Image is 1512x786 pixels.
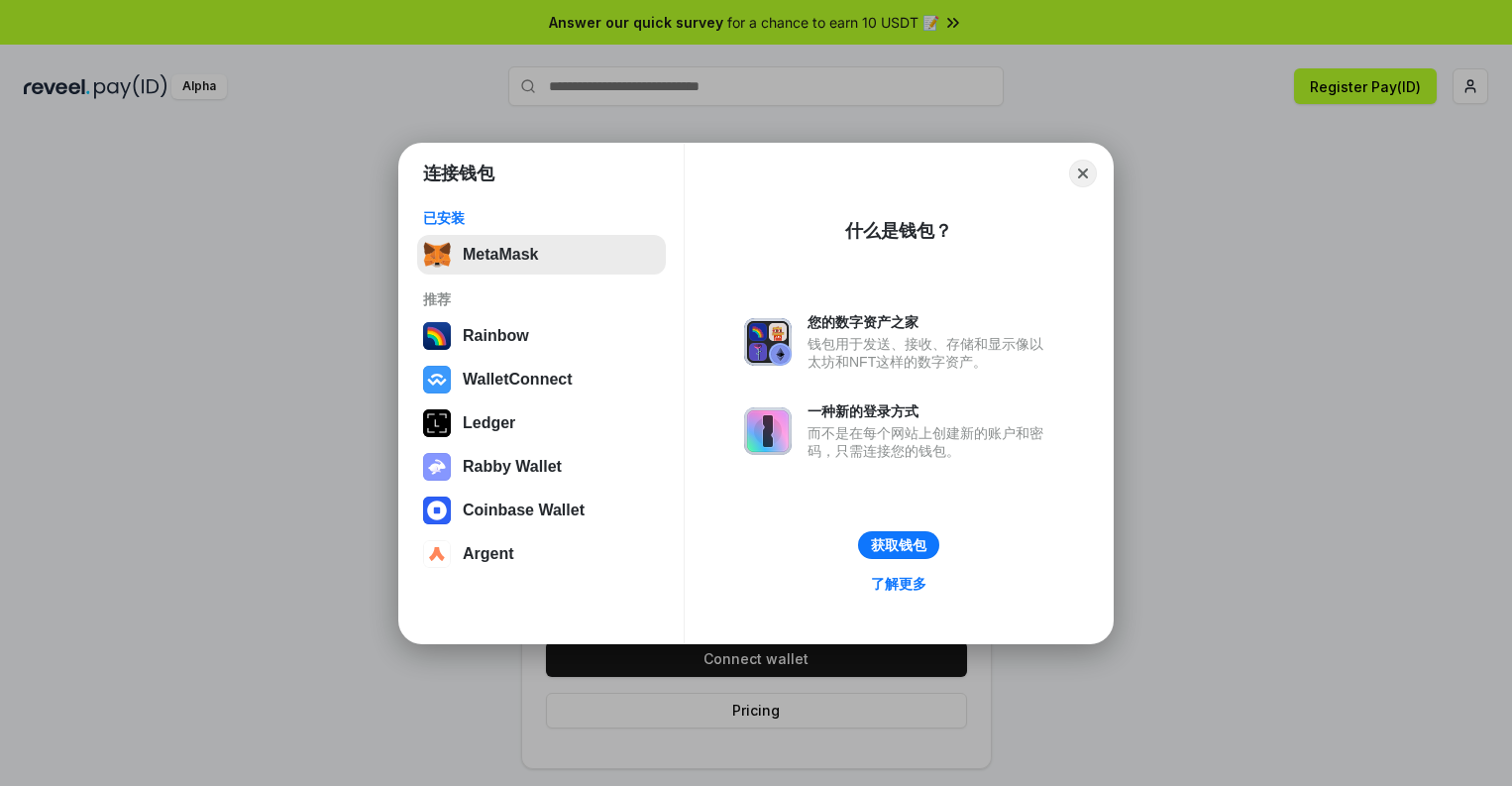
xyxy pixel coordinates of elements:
div: 什么是钱包？ [845,219,952,243]
div: 一种新的登录方式 [808,402,1053,420]
a: 了解更多 [859,571,938,597]
button: WalletConnect [417,360,666,399]
button: Argent [417,534,666,574]
div: Ledger [463,414,515,432]
div: 您的数字资产之家 [808,313,1053,331]
img: svg+xml,%3Csvg%20width%3D%22120%22%20height%3D%22120%22%20viewBox%3D%220%200%20120%20120%22%20fil... [423,322,451,350]
div: MetaMask [463,246,538,264]
button: Rainbow [417,316,666,356]
img: svg+xml,%3Csvg%20fill%3D%22none%22%20height%3D%2233%22%20viewBox%3D%220%200%2035%2033%22%20width%... [423,241,451,269]
div: Rabby Wallet [463,458,562,476]
div: Argent [463,545,514,563]
div: 而不是在每个网站上创建新的账户和密码，只需连接您的钱包。 [808,424,1053,460]
img: svg+xml,%3Csvg%20xmlns%3D%22http%3A%2F%2Fwww.w3.org%2F2000%2Fsvg%22%20fill%3D%22none%22%20viewBox... [423,453,451,481]
div: Coinbase Wallet [463,502,585,519]
img: svg+xml,%3Csvg%20width%3D%2228%22%20height%3D%2228%22%20viewBox%3D%220%200%2028%2028%22%20fill%3D... [423,540,451,568]
div: 了解更多 [871,575,926,593]
img: svg+xml,%3Csvg%20xmlns%3D%22http%3A%2F%2Fwww.w3.org%2F2000%2Fsvg%22%20fill%3D%22none%22%20viewBox... [744,318,792,366]
img: svg+xml,%3Csvg%20xmlns%3D%22http%3A%2F%2Fwww.w3.org%2F2000%2Fsvg%22%20width%3D%2228%22%20height%3... [423,409,451,437]
div: 已安装 [423,209,660,227]
img: svg+xml,%3Csvg%20xmlns%3D%22http%3A%2F%2Fwww.w3.org%2F2000%2Fsvg%22%20fill%3D%22none%22%20viewBox... [744,407,792,455]
button: Rabby Wallet [417,447,666,487]
div: 获取钱包 [871,536,926,554]
button: 获取钱包 [858,531,939,559]
img: svg+xml,%3Csvg%20width%3D%2228%22%20height%3D%2228%22%20viewBox%3D%220%200%2028%2028%22%20fill%3D... [423,366,451,393]
button: Close [1069,160,1097,187]
div: 钱包用于发送、接收、存储和显示像以太坊和NFT这样的数字资产。 [808,335,1053,371]
div: Rainbow [463,327,529,345]
button: Coinbase Wallet [417,491,666,530]
h1: 连接钱包 [423,162,494,185]
button: Ledger [417,403,666,443]
div: 推荐 [423,290,660,308]
div: WalletConnect [463,371,573,389]
img: svg+xml,%3Csvg%20width%3D%2228%22%20height%3D%2228%22%20viewBox%3D%220%200%2028%2028%22%20fill%3D... [423,497,451,524]
button: MetaMask [417,235,666,275]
